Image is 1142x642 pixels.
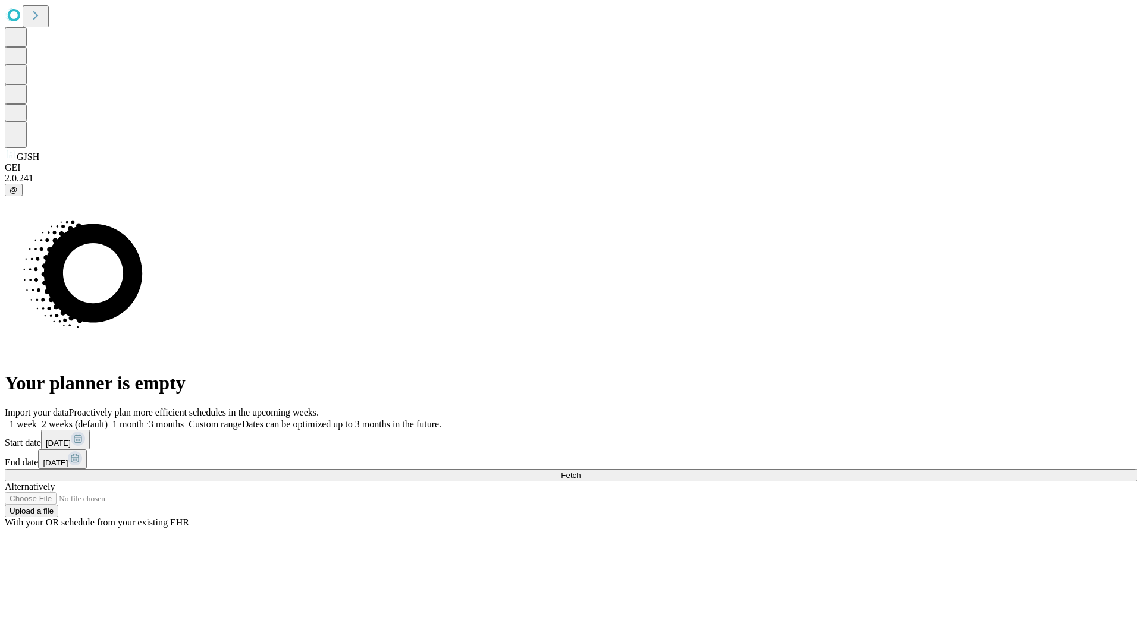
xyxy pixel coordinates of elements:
span: Import your data [5,407,69,417]
button: Upload a file [5,505,58,517]
button: [DATE] [41,430,90,449]
h1: Your planner is empty [5,372,1137,394]
span: [DATE] [46,439,71,448]
span: @ [10,185,18,194]
button: Fetch [5,469,1137,481]
div: GEI [5,162,1137,173]
button: @ [5,184,23,196]
div: Start date [5,430,1137,449]
span: GJSH [17,152,39,162]
span: 3 months [149,419,184,429]
span: [DATE] [43,458,68,467]
span: Custom range [189,419,241,429]
span: Alternatively [5,481,55,492]
span: 2 weeks (default) [42,419,108,429]
span: Dates can be optimized up to 3 months in the future. [242,419,441,429]
span: 1 week [10,419,37,429]
span: With your OR schedule from your existing EHR [5,517,189,527]
span: Proactively plan more efficient schedules in the upcoming weeks. [69,407,319,417]
div: End date [5,449,1137,469]
span: 1 month [112,419,144,429]
button: [DATE] [38,449,87,469]
span: Fetch [561,471,581,480]
div: 2.0.241 [5,173,1137,184]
